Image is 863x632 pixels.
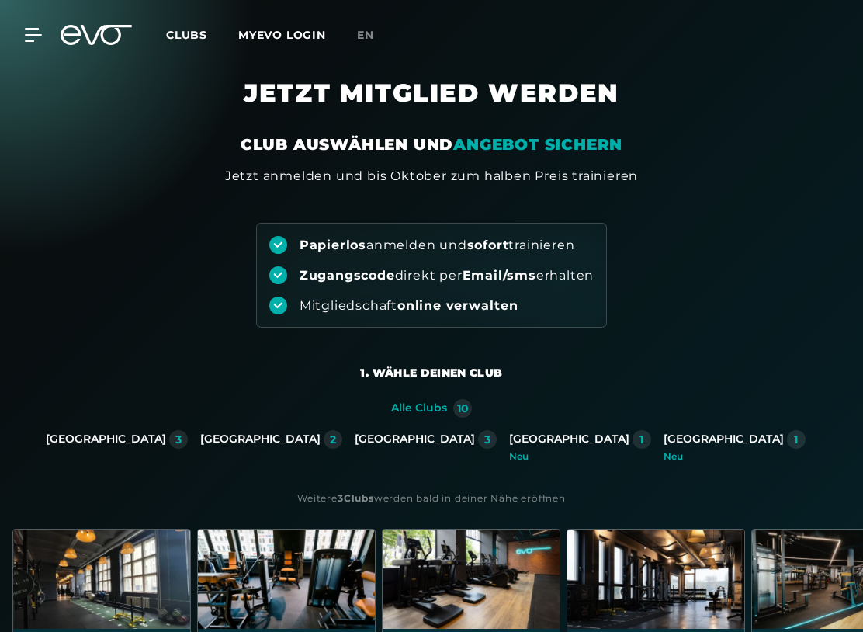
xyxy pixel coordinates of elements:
div: direkt per erhalten [300,267,594,284]
div: Neu [509,452,651,461]
a: Clubs [166,27,238,42]
img: Düsseldorf Le Flair [567,530,744,629]
div: 1 [639,434,643,445]
em: ANGEBOT SICHERN [453,135,622,154]
strong: Email/sms [463,268,536,283]
div: [GEOGRAPHIC_DATA] [509,432,629,446]
div: [GEOGRAPHIC_DATA] [664,432,784,446]
img: Berlin Alexanderplatz [13,530,190,629]
div: 1 [794,434,798,445]
div: [GEOGRAPHIC_DATA] [355,432,475,446]
div: Jetzt anmelden und bis Oktober zum halben Preis trainieren [225,167,638,186]
div: [GEOGRAPHIC_DATA] [46,432,166,446]
div: 3 [484,434,490,445]
div: Mitgliedschaft [300,297,518,314]
div: CLUB AUSWÄHLEN UND [241,134,622,155]
img: Berlin Spittelmarkt [383,530,560,629]
span: Clubs [166,28,207,42]
strong: Clubs [344,492,374,504]
strong: Zugangscode [300,268,395,283]
img: Berlin Rosenthaler Platz [198,530,375,629]
div: Neu [664,452,806,461]
div: 3 [175,434,182,445]
strong: online verwalten [397,298,518,313]
a: en [357,26,393,44]
div: 2 [330,434,336,445]
div: Alle Clubs [391,401,447,415]
div: anmelden und trainieren [300,237,575,254]
div: 1. Wähle deinen Club [360,365,502,380]
strong: 3 [338,492,344,504]
strong: Papierlos [300,238,366,252]
strong: sofort [467,238,509,252]
div: 10 [457,403,469,414]
span: en [357,28,374,42]
div: [GEOGRAPHIC_DATA] [200,432,321,446]
a: MYEVO LOGIN [238,28,326,42]
h1: JETZT MITGLIED WERDEN [75,78,788,134]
